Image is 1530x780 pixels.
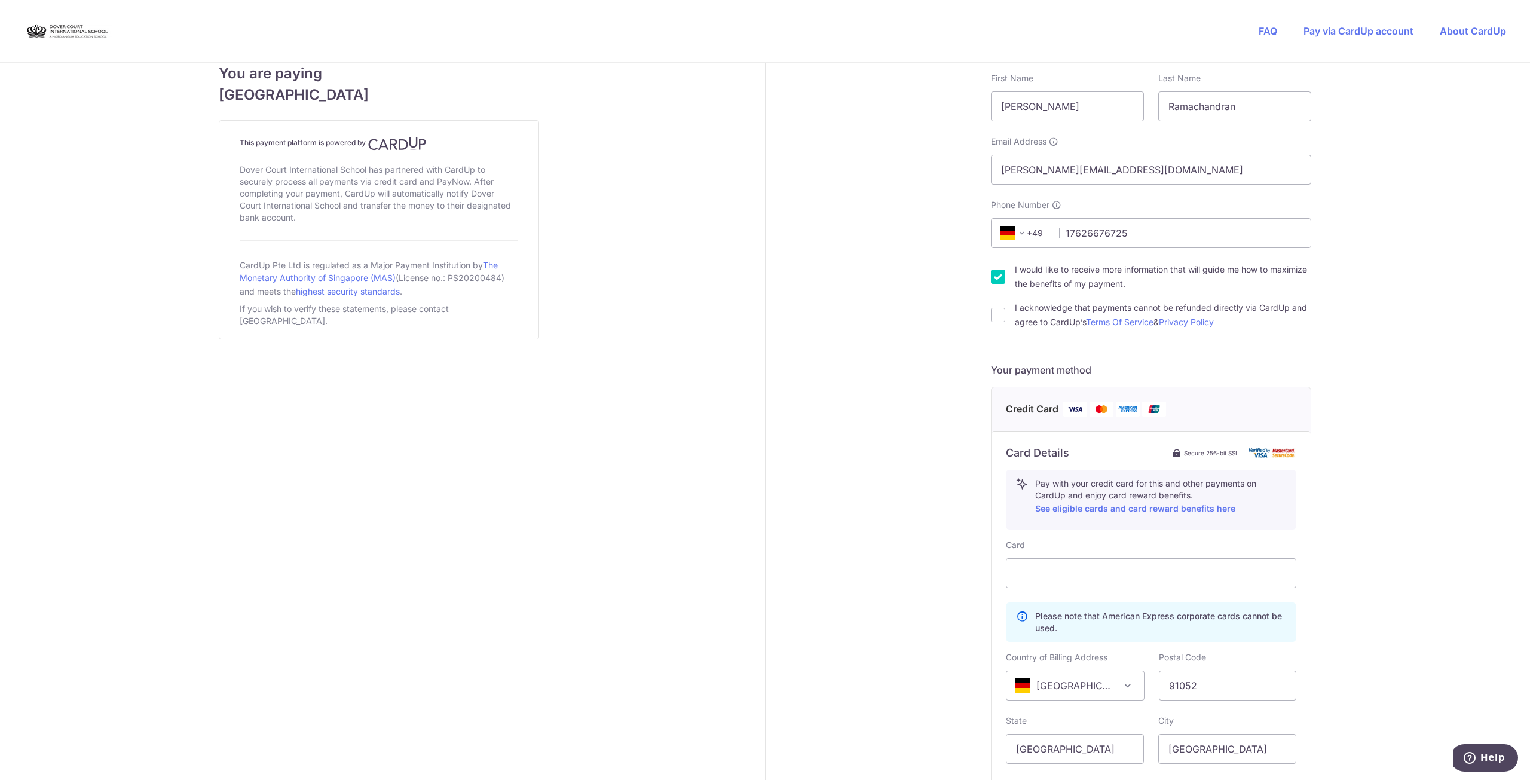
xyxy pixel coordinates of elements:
span: Email Address [991,136,1046,148]
img: CardUp [368,136,427,151]
span: Germany [1006,671,1144,701]
img: Mastercard [1090,402,1113,417]
h4: This payment platform is powered by [240,136,518,151]
span: +49 [997,226,1051,240]
input: Example 123456 [1159,671,1297,701]
a: Privacy Policy [1159,317,1214,327]
a: Pay via CardUp account [1303,25,1413,37]
label: State [1006,715,1027,727]
input: Last name [1158,91,1311,121]
span: +49 [1000,226,1029,240]
a: FAQ [1259,25,1277,37]
img: American Express [1116,402,1140,417]
div: Dover Court International School has partnered with CardUp to securely process all payments via c... [240,161,518,226]
label: City [1158,715,1174,727]
label: First Name [991,72,1033,84]
a: Terms Of Service [1086,317,1153,327]
iframe: Opens a widget where you can find more information [1453,744,1518,774]
input: First name [991,91,1144,121]
img: card secure [1249,448,1296,458]
a: See eligible cards and card reward benefits here [1035,503,1235,513]
h6: Card Details [1006,446,1069,460]
label: Postal Code [1159,651,1206,663]
label: Card [1006,539,1025,551]
span: [GEOGRAPHIC_DATA] [219,84,539,106]
label: Country of Billing Address [1006,651,1107,663]
label: Last Name [1158,72,1201,84]
a: highest security standards [296,286,400,296]
img: Visa [1063,402,1087,417]
span: You are paying [219,63,539,84]
h5: Your payment method [991,363,1311,377]
p: Please note that American Express corporate cards cannot be used. [1035,610,1286,634]
a: About CardUp [1440,25,1506,37]
div: If you wish to verify these statements, please contact [GEOGRAPHIC_DATA]. [240,301,518,329]
p: Pay with your credit card for this and other payments on CardUp and enjoy card reward benefits. [1035,478,1286,516]
div: CardUp Pte Ltd is regulated as a Major Payment Institution by (License no.: PS20200484) and meets... [240,255,518,301]
iframe: Secure card payment input frame [1016,566,1286,580]
span: Germany [1006,671,1143,700]
img: Union Pay [1142,402,1166,417]
span: Credit Card [1006,402,1058,417]
input: Email address [991,155,1311,185]
label: I acknowledge that payments cannot be refunded directly via CardUp and agree to CardUp’s & [1015,301,1311,329]
label: I would like to receive more information that will guide me how to maximize the benefits of my pa... [1015,262,1311,291]
span: Phone Number [991,199,1049,211]
span: Secure 256-bit SSL [1184,448,1239,458]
